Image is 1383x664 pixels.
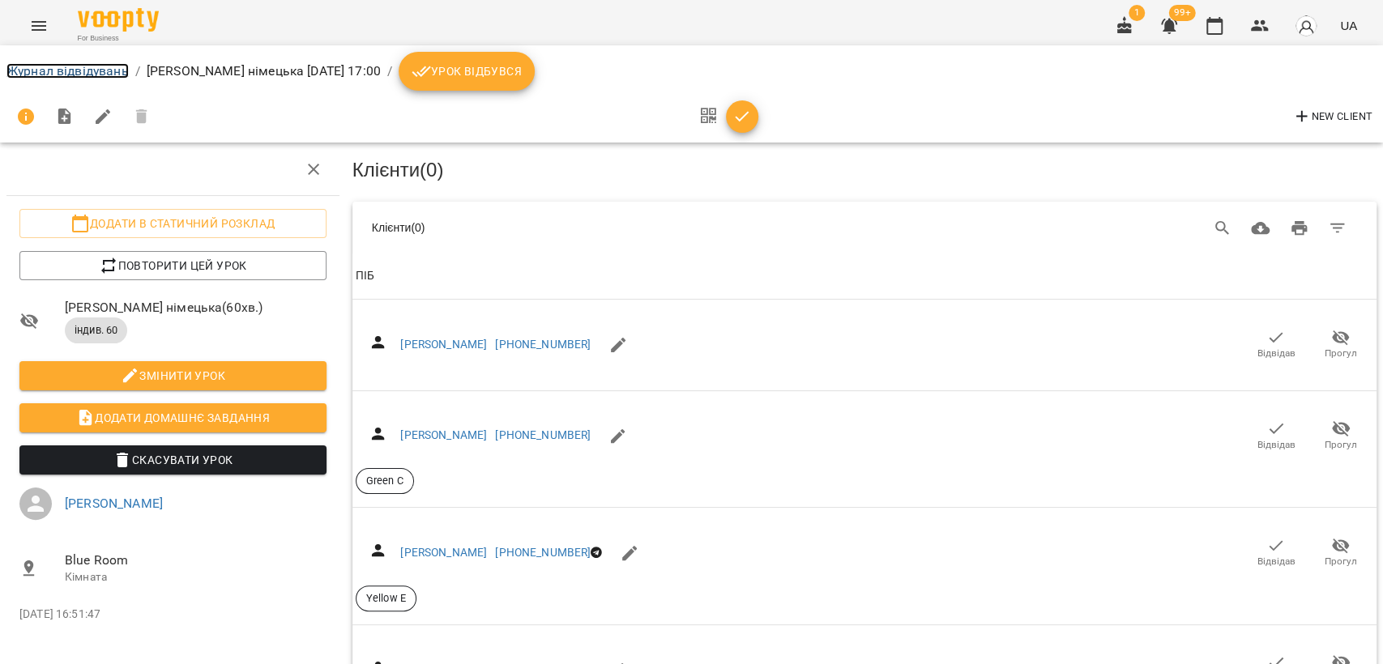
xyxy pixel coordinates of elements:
[32,366,314,385] span: Змінити урок
[32,256,314,275] span: Повторити цей урок
[147,62,381,81] p: [PERSON_NAME] німецька [DATE] 17:00
[19,607,327,623] p: [DATE] 16:51:47
[387,62,392,81] li: /
[1288,104,1377,130] button: New Client
[356,266,374,286] div: ПІБ
[495,546,591,559] a: [PHONE_NUMBER]
[1257,438,1295,452] span: Відвідав
[1308,413,1373,458] button: Прогул
[19,209,327,238] button: Додати в статичний розклад
[1244,413,1308,458] button: Відвідав
[1325,555,1357,568] span: Прогул
[1241,209,1280,248] button: Завантажити CSV
[356,591,416,606] span: Yellow E
[1308,322,1373,368] button: Прогул
[1280,209,1319,248] button: Друк
[1257,347,1295,360] span: Відвідав
[399,52,535,91] button: Урок відбувся
[352,202,1377,253] div: Table Toolbar
[1295,15,1317,37] img: avatar_s.png
[65,569,327,585] p: Кімната
[1257,555,1295,568] span: Відвідав
[65,551,327,570] span: Blue Room
[1334,11,1364,40] button: UA
[1129,5,1145,21] span: 1
[1244,322,1308,368] button: Відвідав
[19,6,58,45] button: Menu
[352,160,1377,181] h3: Клієнти ( 0 )
[78,33,159,44] span: For Business
[65,496,163,511] a: [PERSON_NAME]
[65,323,127,338] span: індив. 60
[1318,209,1357,248] button: Фільтр
[1308,530,1373,576] button: Прогул
[19,361,327,390] button: Змінити урок
[400,338,487,351] a: [PERSON_NAME]
[32,214,314,233] span: Додати в статичний розклад
[78,8,159,32] img: Voopty Logo
[412,62,522,81] span: Урок відбувся
[400,546,487,559] a: [PERSON_NAME]
[6,63,129,79] a: Журнал відвідувань
[65,298,327,317] span: [PERSON_NAME] німецька ( 60 хв. )
[19,403,327,432] button: Додати домашнє завдання
[1325,438,1357,452] span: Прогул
[19,251,327,280] button: Повторити цей урок
[372,219,814,236] div: Клієнти ( 0 )
[1203,209,1242,248] button: Search
[135,62,140,81] li: /
[1244,530,1308,576] button: Відвідав
[356,266,374,286] div: Sort
[1292,107,1372,126] span: New Client
[1340,17,1357,34] span: UA
[356,266,1373,286] span: ПІБ
[1325,347,1357,360] span: Прогул
[1169,5,1196,21] span: 99+
[32,408,314,428] span: Додати домашнє завдання
[356,474,413,488] span: Green C
[19,445,327,475] button: Скасувати Урок
[495,428,591,441] a: [PHONE_NUMBER]
[32,450,314,470] span: Скасувати Урок
[495,338,591,351] a: [PHONE_NUMBER]
[400,428,487,441] a: [PERSON_NAME]
[6,52,1377,91] nav: breadcrumb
